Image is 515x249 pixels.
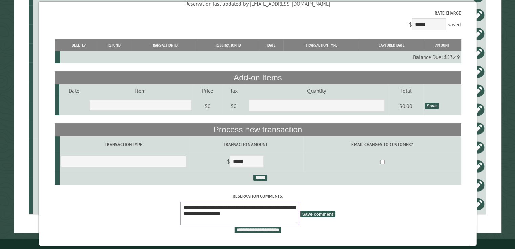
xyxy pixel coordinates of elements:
[35,163,67,170] div: 105
[187,153,303,172] td: $
[35,49,67,56] div: 101
[35,68,67,75] div: 102
[54,123,461,136] th: Process new transaction
[259,39,283,51] th: Date
[388,97,423,116] td: $0.00
[219,242,296,246] small: © Campground Commander LLC. All rights reserved.
[447,21,461,28] span: Saved
[388,84,423,97] td: Total
[222,97,245,116] td: $0
[197,39,259,51] th: Reservation ID
[304,141,460,148] label: Email changes to customer?
[188,141,302,148] label: Transaction Amount
[35,87,67,94] div: 93
[359,39,423,51] th: Captured Date
[96,39,131,51] th: Refund
[35,11,67,18] div: 80
[35,144,67,151] div: 6
[245,84,388,97] td: Quantity
[424,103,438,109] div: Save
[300,211,335,217] span: Save comment
[59,84,88,97] td: Date
[35,106,67,113] div: 53
[35,201,67,207] div: 72
[131,39,197,51] th: Transaction ID
[35,30,67,37] div: 92
[61,141,186,148] label: Transaction Type
[423,39,461,51] th: Amount
[88,84,192,97] td: Item
[192,84,222,97] td: Price
[54,193,461,199] label: Reservation comments:
[54,10,461,32] div: : $
[35,125,67,132] div: 74
[192,97,222,116] td: $0
[283,39,359,51] th: Transaction Type
[60,39,97,51] th: Delete?
[35,182,67,189] div: 99
[60,51,461,63] td: Balance Due: $53.49
[54,71,461,84] th: Add-on Items
[54,10,461,16] label: Rate Charge
[222,84,245,97] td: Tax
